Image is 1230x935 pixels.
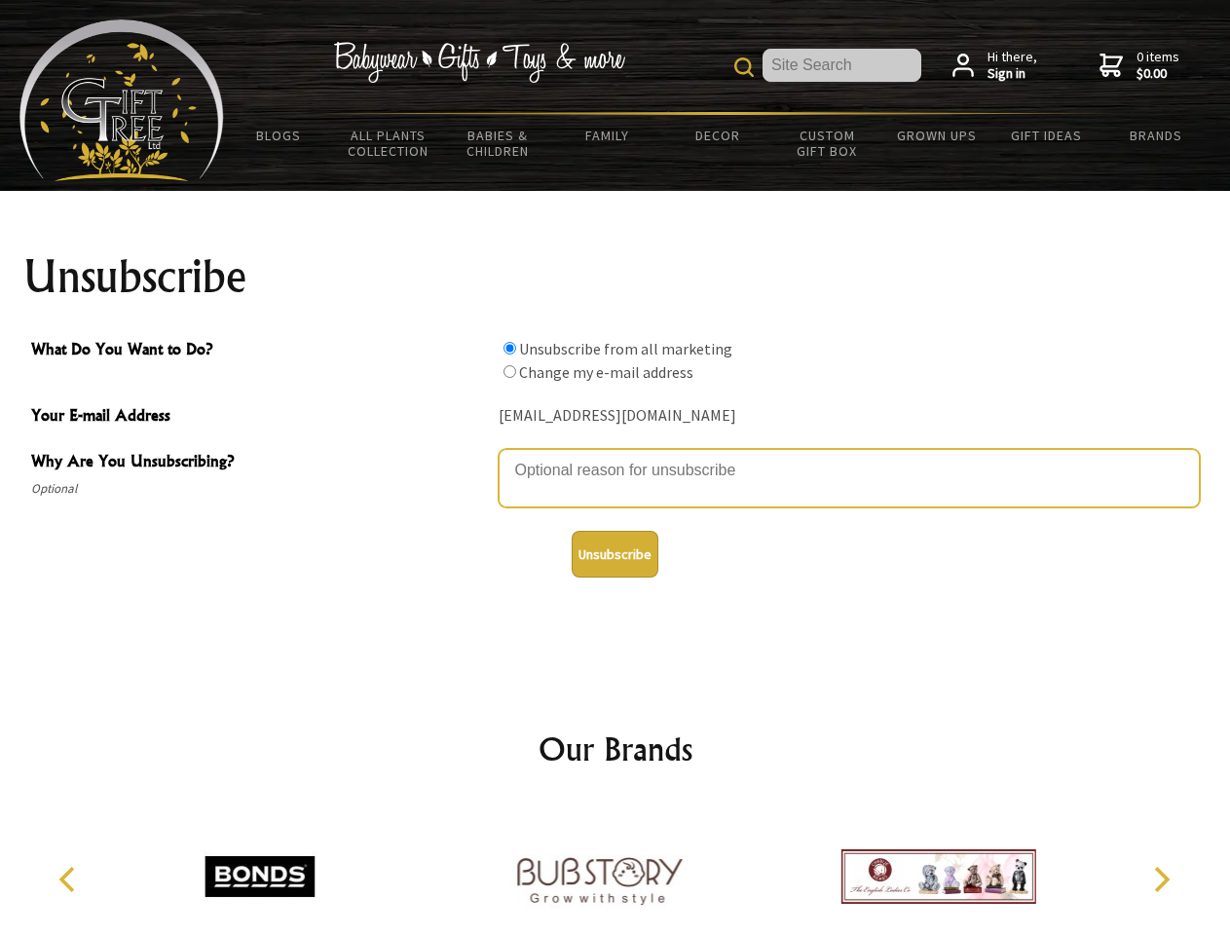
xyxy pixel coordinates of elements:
label: Unsubscribe from all marketing [519,339,732,358]
label: Change my e-mail address [519,362,693,382]
span: Why Are You Unsubscribing? [31,449,489,477]
a: Hi there,Sign in [952,49,1037,83]
a: Babies & Children [443,115,553,171]
img: Babyware - Gifts - Toys and more... [19,19,224,181]
strong: Sign in [988,65,1037,83]
a: Decor [662,115,772,156]
span: 0 items [1137,48,1179,83]
a: 0 items$0.00 [1100,49,1179,83]
span: Optional [31,477,489,501]
div: [EMAIL_ADDRESS][DOMAIN_NAME] [499,401,1200,431]
img: product search [734,57,754,77]
textarea: Why Are You Unsubscribing? [499,449,1200,507]
input: Site Search [763,49,921,82]
span: Your E-mail Address [31,403,489,431]
a: BLOGS [224,115,334,156]
input: What Do You Want to Do? [503,365,516,378]
button: Next [1139,858,1182,901]
span: What Do You Want to Do? [31,337,489,365]
a: Brands [1101,115,1211,156]
a: Gift Ideas [991,115,1101,156]
input: What Do You Want to Do? [503,342,516,355]
span: Hi there, [988,49,1037,83]
a: Custom Gift Box [772,115,882,171]
h2: Our Brands [39,726,1192,772]
a: All Plants Collection [334,115,444,171]
a: Family [553,115,663,156]
strong: $0.00 [1137,65,1179,83]
img: Babywear - Gifts - Toys & more [333,42,625,83]
h1: Unsubscribe [23,253,1208,300]
a: Grown Ups [881,115,991,156]
button: Unsubscribe [572,531,658,578]
button: Previous [49,858,92,901]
